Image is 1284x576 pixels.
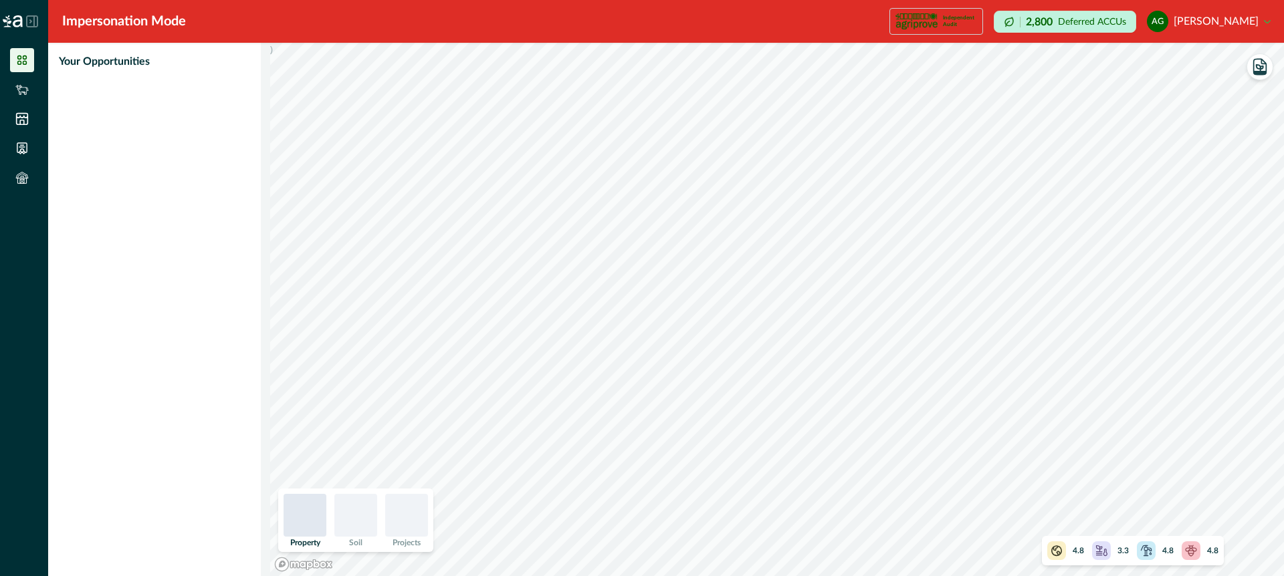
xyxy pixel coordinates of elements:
a: Mapbox logo [274,557,333,572]
p: 3.3 [1117,545,1129,557]
p: 2,800 [1026,17,1053,27]
p: 4.8 [1073,545,1084,557]
img: certification logo [895,11,938,32]
p: Property [290,539,320,547]
div: Impersonation Mode [62,11,186,31]
p: 4.8 [1162,545,1174,557]
p: Projects [393,539,421,547]
p: Your Opportunities [59,53,150,69]
p: 4.8 [1207,545,1218,557]
p: Soil [349,539,362,547]
img: Logo [3,15,23,27]
p: Deferred ACCUs [1058,17,1126,27]
button: certification logoIndependent Audit [889,8,983,35]
button: adam gunthorpe[PERSON_NAME] [1147,5,1271,37]
p: Independent Audit [943,15,977,28]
